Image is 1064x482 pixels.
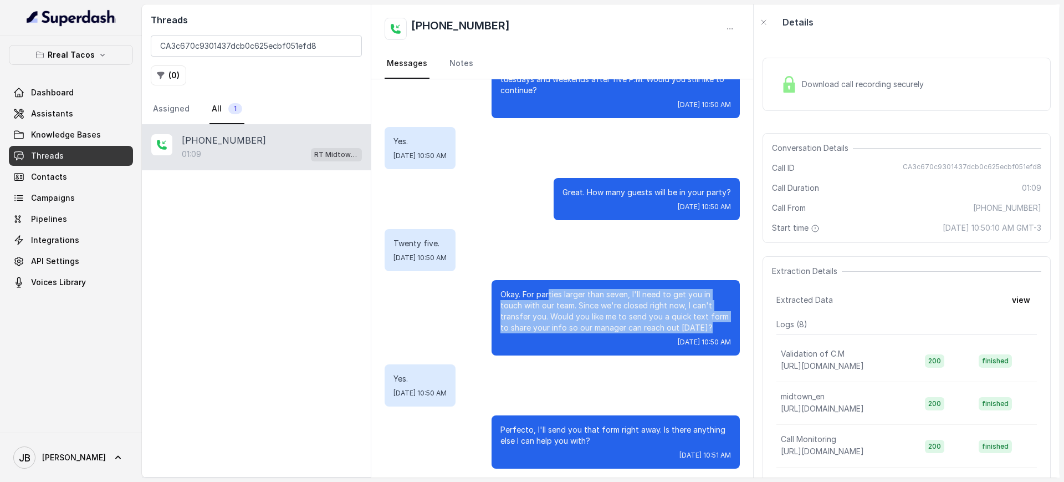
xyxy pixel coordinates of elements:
[9,442,133,473] a: [PERSON_NAME]
[943,222,1041,234] span: [DATE] 10:50:10 AM GMT-3
[979,440,1012,453] span: finished
[9,251,133,271] a: API Settings
[151,94,192,124] a: Assigned
[1005,290,1037,310] button: view
[781,76,797,93] img: Lock Icon
[9,83,133,103] a: Dashboard
[48,48,95,62] p: Rreal Tacos
[151,94,362,124] nav: Tabs
[925,354,944,368] span: 200
[31,150,64,161] span: Threads
[772,202,806,214] span: Call From
[31,214,67,225] span: Pipelines
[772,182,819,194] span: Call Duration
[151,13,362,27] h2: Threads
[151,65,186,85] button: (0)
[678,338,731,347] span: [DATE] 10:50 AM
[802,79,928,90] span: Download call recording securely
[31,129,101,140] span: Knowledge Bases
[979,354,1012,368] span: finished
[9,45,133,65] button: Rreal Tacos
[772,222,822,234] span: Start time
[782,16,814,29] p: Details
[979,397,1012,410] span: finished
[776,319,1037,330] p: Logs ( 8 )
[31,277,86,288] span: Voices Library
[9,188,133,208] a: Campaigns
[385,49,740,79] nav: Tabs
[182,134,266,147] p: [PHONE_NUMBER]
[9,167,133,187] a: Contacts
[925,440,944,453] span: 200
[562,187,731,198] p: Great. How many guests will be in your party?
[781,361,864,371] span: [URL][DOMAIN_NAME]
[500,63,731,96] p: Awesome. Just a heads-up—We don’t take reservations on tuesdays and weekends after five P.M. Woul...
[781,348,845,359] p: Validation of C.M
[903,163,1041,174] span: CA3c670c9301437dcb0c625ecbf051efd8
[447,49,475,79] a: Notes
[27,9,116,27] img: light.svg
[9,209,133,229] a: Pipelines
[973,202,1041,214] span: [PHONE_NUMBER]
[393,136,447,147] p: Yes.
[781,447,864,456] span: [URL][DOMAIN_NAME]
[781,434,836,445] p: Call Monitoring
[385,49,429,79] a: Messages
[31,87,74,98] span: Dashboard
[772,266,842,277] span: Extraction Details
[678,100,731,109] span: [DATE] 10:50 AM
[781,404,864,413] span: [URL][DOMAIN_NAME]
[9,125,133,145] a: Knowledge Bases
[31,256,79,267] span: API Settings
[9,272,133,292] a: Voices Library
[314,149,359,160] p: RT Midtown / EN
[9,104,133,124] a: Assistants
[393,373,447,384] p: Yes.
[925,397,944,410] span: 200
[31,235,79,246] span: Integrations
[781,391,825,402] p: midtown_en
[393,151,447,160] span: [DATE] 10:50 AM
[9,230,133,250] a: Integrations
[500,424,731,447] p: Perfecto, I'll send you that form right away. Is there anything else I can help you with?
[228,103,242,114] span: 1
[1022,182,1041,194] span: 01:09
[500,289,731,333] p: Okay. For parties larger than seven, I'll need to get you in touch with our team. Since we're clo...
[393,389,447,398] span: [DATE] 10:50 AM
[772,143,853,154] span: Conversation Details
[393,238,447,249] p: Twenty five.
[679,451,731,460] span: [DATE] 10:51 AM
[19,452,30,464] text: JB
[772,163,795,174] span: Call ID
[31,171,67,182] span: Contacts
[42,452,106,463] span: [PERSON_NAME]
[31,108,73,119] span: Assistants
[182,149,201,160] p: 01:09
[776,295,833,306] span: Extracted Data
[151,35,362,57] input: Search by Call ID or Phone Number
[678,202,731,211] span: [DATE] 10:50 AM
[393,253,447,262] span: [DATE] 10:50 AM
[31,192,75,204] span: Campaigns
[9,146,133,166] a: Threads
[411,18,510,40] h2: [PHONE_NUMBER]
[209,94,244,124] a: All1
